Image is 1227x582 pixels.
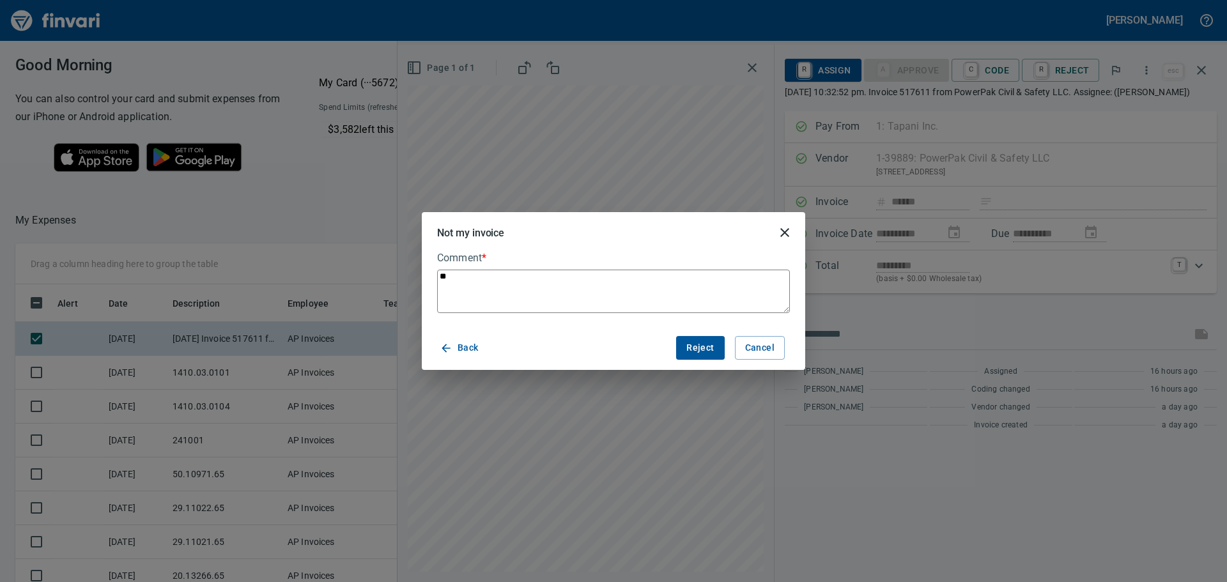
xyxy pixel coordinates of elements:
button: Cancel [735,336,785,360]
button: Back [437,336,484,360]
button: Reject [676,336,724,360]
span: Reject [686,340,714,356]
span: Cancel [745,340,775,356]
label: Comment [437,253,790,263]
h5: Not my invoice [437,226,504,240]
button: close [769,217,800,248]
span: Back [442,340,479,356]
